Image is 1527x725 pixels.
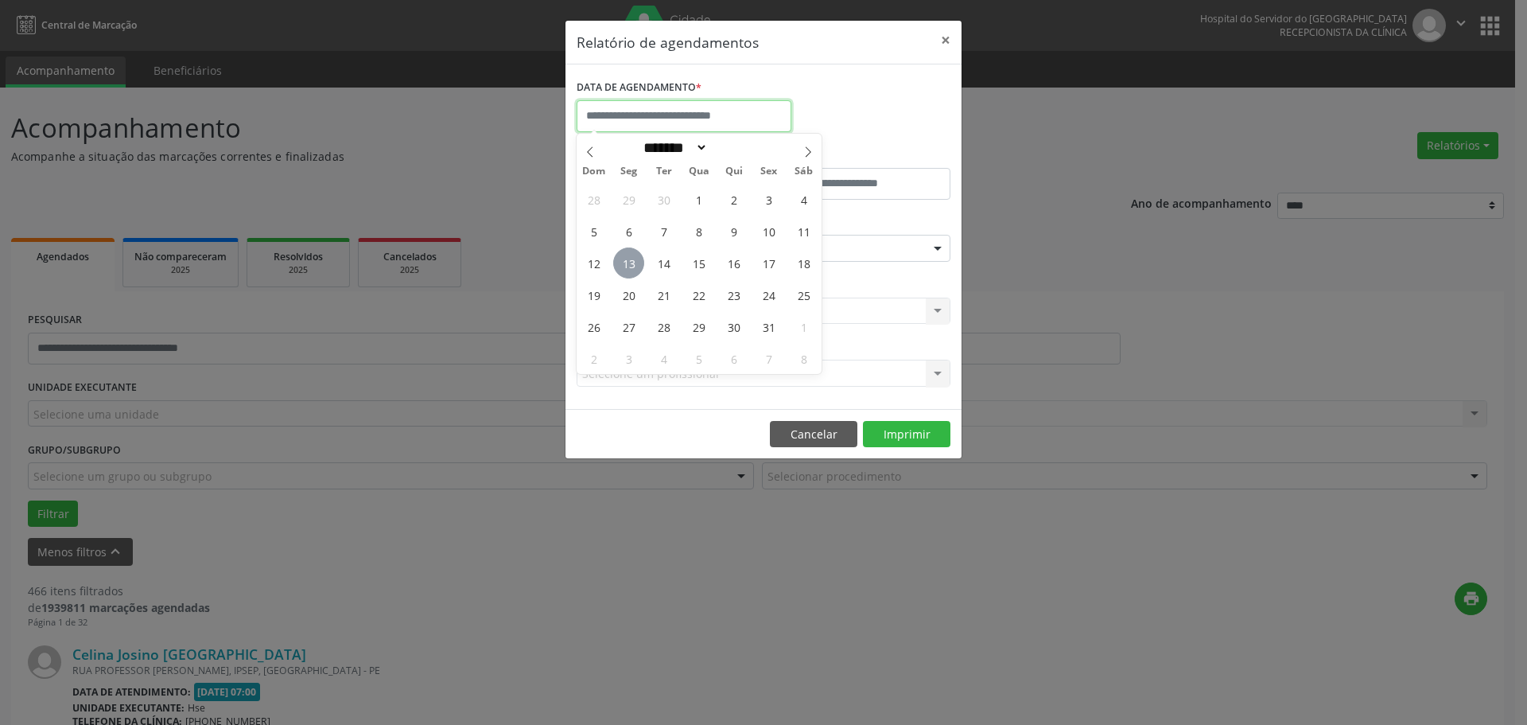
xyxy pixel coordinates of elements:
button: Imprimir [863,421,950,448]
span: Outubro 17, 2025 [753,248,784,279]
span: Outubro 14, 2025 [648,248,679,279]
span: Outubro 21, 2025 [648,279,679,310]
span: Setembro 30, 2025 [648,184,679,215]
span: Seg [612,166,647,177]
span: Outubro 11, 2025 [788,216,819,247]
span: Ter [647,166,682,177]
span: Outubro 24, 2025 [753,279,784,310]
span: Outubro 18, 2025 [788,248,819,279]
span: Novembro 5, 2025 [683,343,714,374]
button: Close [930,21,962,60]
span: Outubro 12, 2025 [578,248,609,279]
span: Novembro 2, 2025 [578,343,609,374]
span: Novembro 7, 2025 [753,343,784,374]
span: Outubro 6, 2025 [613,216,644,247]
span: Novembro 3, 2025 [613,343,644,374]
button: Cancelar [770,421,857,448]
span: Sex [752,166,787,177]
label: ATÉ [767,143,950,168]
span: Outubro 29, 2025 [683,311,714,342]
span: Outubro 26, 2025 [578,311,609,342]
span: Outubro 4, 2025 [788,184,819,215]
span: Outubro 23, 2025 [718,279,749,310]
span: Setembro 29, 2025 [613,184,644,215]
span: Qua [682,166,717,177]
span: Outubro 27, 2025 [613,311,644,342]
select: Month [638,139,708,156]
span: Outubro 28, 2025 [648,311,679,342]
span: Outubro 31, 2025 [753,311,784,342]
span: Outubro 16, 2025 [718,248,749,279]
span: Novembro 6, 2025 [718,343,749,374]
span: Setembro 28, 2025 [578,184,609,215]
span: Outubro 13, 2025 [613,248,644,279]
span: Outubro 3, 2025 [753,184,784,215]
span: Outubro 8, 2025 [683,216,714,247]
span: Outubro 5, 2025 [578,216,609,247]
span: Outubro 20, 2025 [613,279,644,310]
span: Novembro 1, 2025 [788,311,819,342]
span: Outubro 10, 2025 [753,216,784,247]
span: Outubro 30, 2025 [718,311,749,342]
span: Sáb [787,166,822,177]
span: Qui [717,166,752,177]
span: Outubro 25, 2025 [788,279,819,310]
h5: Relatório de agendamentos [577,32,759,53]
span: Novembro 8, 2025 [788,343,819,374]
span: Dom [577,166,612,177]
span: Outubro 9, 2025 [718,216,749,247]
span: Outubro 2, 2025 [718,184,749,215]
span: Outubro 22, 2025 [683,279,714,310]
span: Outubro 7, 2025 [648,216,679,247]
span: Novembro 4, 2025 [648,343,679,374]
span: Outubro 19, 2025 [578,279,609,310]
input: Year [708,139,760,156]
label: DATA DE AGENDAMENTO [577,76,701,100]
span: Outubro 15, 2025 [683,248,714,279]
span: Outubro 1, 2025 [683,184,714,215]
